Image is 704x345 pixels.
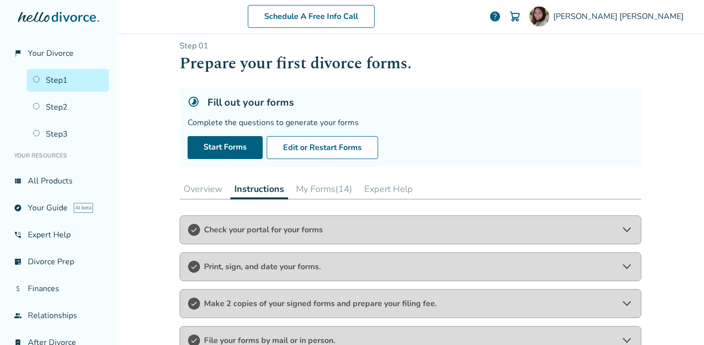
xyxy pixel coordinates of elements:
button: Expert Help [360,179,417,199]
span: Check your portal for your forms [204,224,617,235]
a: exploreYour GuideAI beta [8,196,109,219]
a: view_listAll Products [8,170,109,192]
span: list_alt_check [14,258,22,266]
span: Make 2 copies of your signed forms and prepare your filing fee. [204,298,617,309]
a: help [489,10,501,22]
span: group [14,312,22,320]
a: Step3 [27,123,109,146]
a: Start Forms [188,136,263,159]
a: Schedule A Free Info Call [248,5,375,28]
span: phone_in_talk [14,231,22,239]
div: Complete the questions to generate your forms [188,117,633,128]
button: Instructions [230,179,288,199]
button: My Forms(14) [292,179,356,199]
span: explore [14,204,22,212]
p: Step 0 1 [180,40,641,51]
h5: Fill out your forms [207,96,294,109]
a: Step1 [27,69,109,92]
span: Your Divorce [28,48,74,59]
a: Step2 [27,96,109,119]
a: phone_in_talkExpert Help [8,223,109,246]
span: AI beta [74,203,93,213]
a: groupRelationships [8,304,109,327]
span: flag_2 [14,49,22,57]
a: list_alt_checkDivorce Prep [8,250,109,273]
h1: Prepare your first divorce forms. [180,51,641,76]
li: Your Resources [8,146,109,166]
img: Cart [509,10,521,22]
button: Edit or Restart Forms [267,136,378,159]
span: attach_money [14,285,22,293]
a: flag_2Your Divorce [8,42,109,65]
a: attach_moneyFinances [8,277,109,300]
span: Print, sign, and date your forms. [204,261,617,272]
span: [PERSON_NAME] [PERSON_NAME] [553,11,688,22]
span: view_list [14,177,22,185]
img: Ashley Morgan [529,6,549,26]
iframe: Chat Widget [654,297,704,345]
button: Overview [180,179,226,199]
